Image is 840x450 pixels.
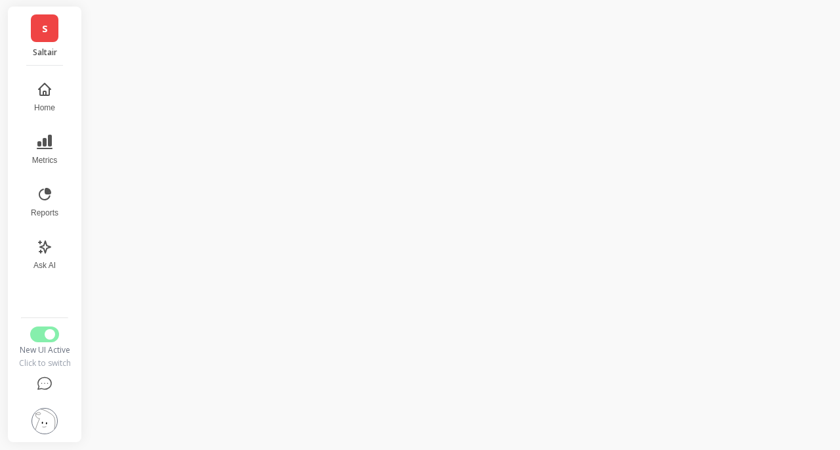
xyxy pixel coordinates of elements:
button: Help [18,369,72,400]
button: Settings [18,400,72,442]
div: Click to switch [18,358,72,369]
button: Ask AI [23,231,66,279]
span: Reports [31,208,58,218]
span: S [42,21,48,36]
button: Reports [23,179,66,226]
img: profile picture [31,408,58,434]
button: Metrics [23,126,66,173]
div: New UI Active [18,345,72,355]
span: Ask AI [33,260,56,271]
p: Saltair [21,47,69,58]
button: Home [23,74,66,121]
span: Metrics [32,155,58,166]
span: Home [34,102,55,113]
button: Switch to Legacy UI [30,326,59,342]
